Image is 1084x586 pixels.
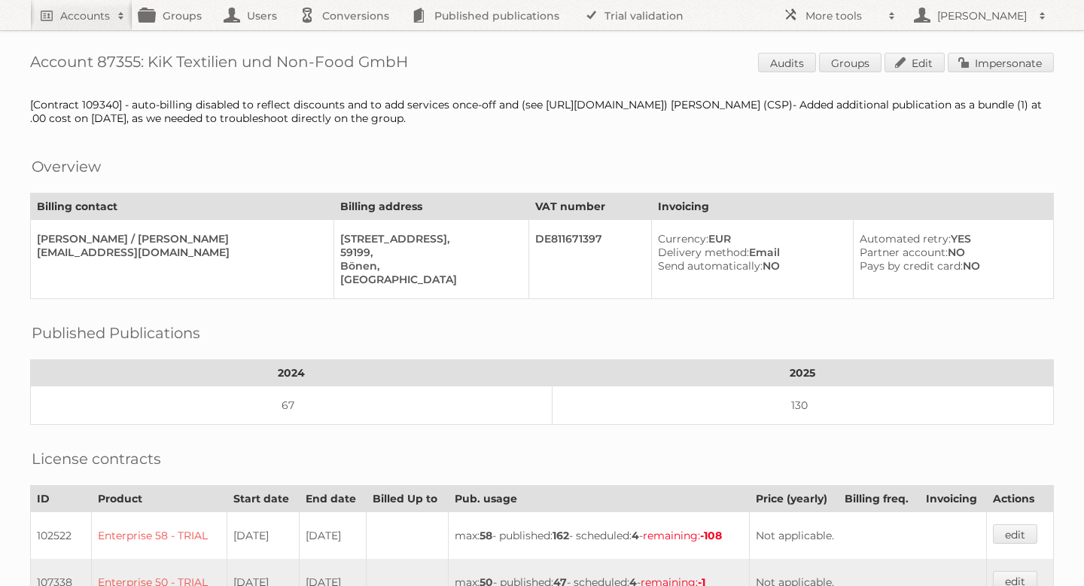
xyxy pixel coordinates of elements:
a: Impersonate [948,53,1054,72]
th: Product [92,486,227,512]
td: DE811671397 [528,220,652,299]
th: Price (yearly) [750,486,839,512]
span: Delivery method: [658,246,749,259]
span: Currency: [658,232,708,246]
td: 67 [31,386,553,425]
h2: More tools [805,8,881,23]
div: [EMAIL_ADDRESS][DOMAIN_NAME] [37,246,321,259]
th: Billing freq. [839,486,920,512]
div: YES [860,232,1041,246]
th: End date [300,486,367,512]
div: Email [658,246,841,259]
th: VAT number [528,194,652,220]
div: EUR [658,232,841,246]
th: Billing contact [31,194,334,220]
td: 102522 [31,512,92,560]
h1: Account 87355: KiK Textilien und Non-Food GmbH [30,53,1054,75]
div: 59199, [340,246,516,259]
div: [PERSON_NAME] / [PERSON_NAME] [37,232,321,246]
span: Partner account: [860,246,948,259]
th: Billed Up to [366,486,448,512]
h2: [PERSON_NAME] [933,8,1031,23]
div: NO [658,259,841,273]
strong: 4 [632,529,639,542]
th: 2024 [31,360,553,386]
h2: Accounts [60,8,110,23]
td: Not applicable. [750,512,987,560]
th: Start date [227,486,300,512]
a: Edit [885,53,945,72]
div: NO [860,259,1041,273]
th: ID [31,486,92,512]
th: Invoicing [919,486,987,512]
td: max: - published: - scheduled: - [448,512,750,560]
th: Invoicing [652,194,1054,220]
th: Billing address [334,194,528,220]
th: 2025 [552,360,1053,386]
td: 130 [552,386,1053,425]
a: edit [993,524,1037,544]
a: Audits [758,53,816,72]
strong: 58 [480,529,492,542]
h2: License contracts [32,447,161,470]
strong: 162 [553,529,569,542]
span: Automated retry: [860,232,951,246]
strong: -108 [700,529,722,542]
div: [GEOGRAPHIC_DATA] [340,273,516,286]
div: NO [860,246,1041,259]
h2: Published Publications [32,322,200,344]
span: Send automatically: [658,259,763,273]
div: [STREET_ADDRESS], [340,232,516,246]
td: Enterprise 58 - TRIAL [92,512,227,560]
h2: Overview [32,155,101,178]
a: Groups [819,53,882,72]
td: [DATE] [300,512,367,560]
th: Pub. usage [448,486,750,512]
th: Actions [987,486,1054,512]
div: Bönen, [340,259,516,273]
div: [Contract 109340] - auto-billing disabled to reflect discounts and to add services once-off and (... [30,98,1054,125]
span: Pays by credit card: [860,259,963,273]
span: remaining: [643,529,722,542]
td: [DATE] [227,512,300,560]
